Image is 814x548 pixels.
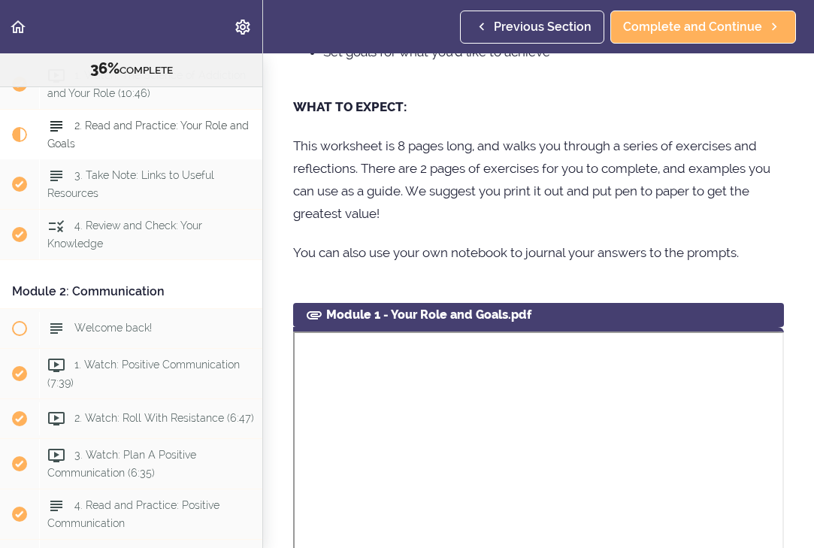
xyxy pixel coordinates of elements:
span: 3. Take Note: Links to Useful Resources [47,169,214,198]
span: 1. Watch: The Science of Addiction and Your Role (10:46) [47,69,246,98]
p: This worksheet is 8 pages long, and walks you through a series of exercises and reflections. Ther... [293,135,784,225]
span: Complete and Continue [623,18,762,36]
span: 4. Review and Check: Your Knowledge [47,220,202,249]
p: You can also use your own notebook to journal your answers to the prompts. [293,241,784,264]
span: Welcome back! [74,322,152,334]
span: 2. Read and Practice: Your Role and Goals [47,120,249,149]
svg: Settings Menu [234,18,252,36]
span: Previous Section [494,18,592,36]
span: 36% [90,59,120,77]
span: 1. Watch: Positive Communication (7:39) [47,359,240,388]
div: Module 1 - Your Role and Goals.pdf [293,303,784,327]
a: Complete and Continue [610,11,796,44]
strong: WHAT TO EXPECT: [293,99,407,114]
span: 2. Watch: Roll With Resistance (6:47) [74,412,254,424]
span: 3. Watch: Plan A Positive Communication (6:35) [47,449,196,478]
div: COMPLETE [19,59,244,79]
svg: Back to course curriculum [9,18,27,36]
span: 4. Read and Practice: Positive Communication [47,499,219,528]
a: Previous Section [460,11,604,44]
